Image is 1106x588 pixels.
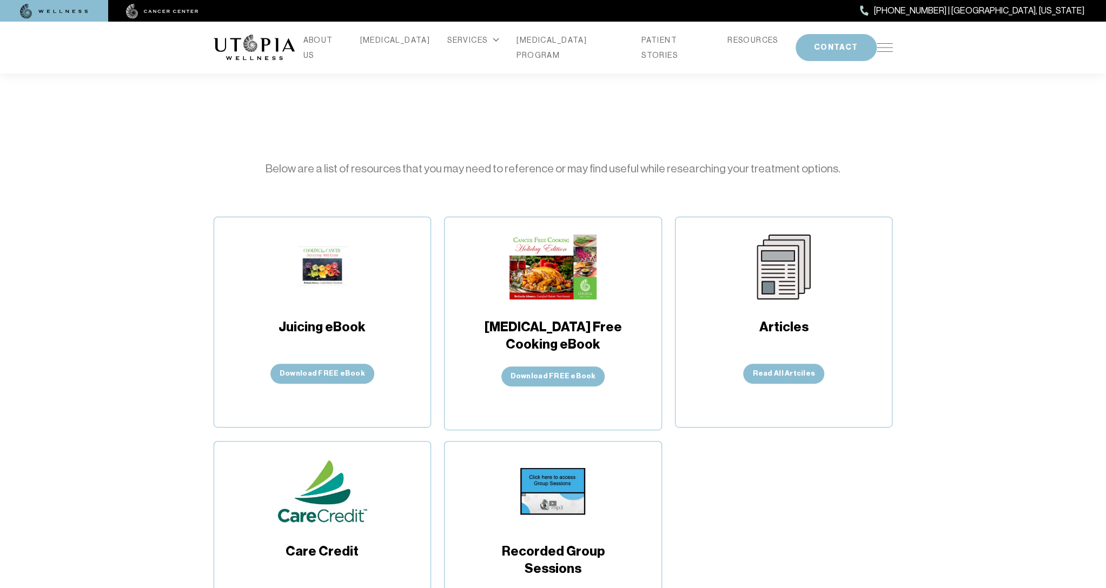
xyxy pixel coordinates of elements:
a: [MEDICAL_DATA] PROGRAM [516,32,624,63]
div: SERVICES [447,32,499,48]
p: Below are a list of resources that you may need to reference or may find useful while researching... [242,161,864,178]
span: Juicing eBook [279,318,366,351]
button: Download FREE eBook [270,364,374,384]
a: RESOURCES [727,32,778,48]
span: [PHONE_NUMBER] | [GEOGRAPHIC_DATA], [US_STATE] [874,4,1084,18]
button: Download FREE eBook [501,366,605,386]
button: CONTACT [796,34,877,61]
a: ABOUT US [303,32,343,63]
a: [MEDICAL_DATA] [360,32,431,48]
img: Articles [751,235,816,299]
a: Read All Artciles [743,364,824,384]
span: Articles [759,318,809,351]
a: PATIENT STORIES [641,32,710,63]
a: [PHONE_NUMBER] | [GEOGRAPHIC_DATA], [US_STATE] [860,4,1084,18]
img: logo [214,35,295,61]
img: wellness [20,4,88,19]
img: icon-hamburger [877,43,893,52]
span: Recorded Group Sessions [480,543,626,578]
img: Recorded Group Sessions [520,459,585,524]
img: Cancer Free Cooking eBook [509,235,597,299]
span: [MEDICAL_DATA] Free Cooking eBook [480,318,626,353]
span: Care Credit [286,543,359,575]
img: Juicing eBook [297,235,348,299]
img: cancer center [126,4,198,19]
img: Care Credit [272,459,373,524]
